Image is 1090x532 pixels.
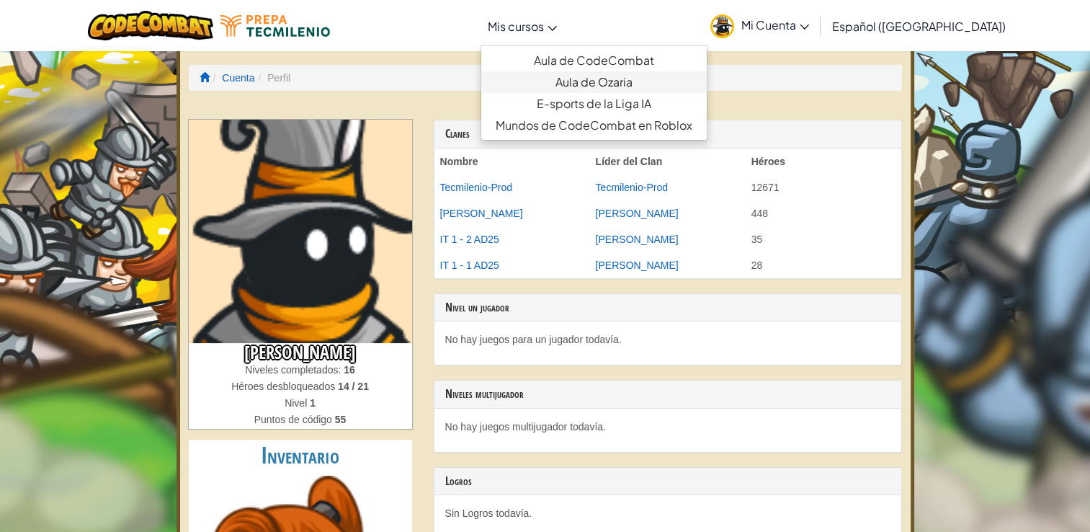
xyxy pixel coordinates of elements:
[254,414,335,425] span: Puntos de código
[254,71,290,85] li: Perfil
[710,14,734,38] img: avatar
[481,6,564,45] a: Mis cursos
[481,115,707,136] a: Mundos de CodeCombat en Roblox
[445,506,890,520] p: Sin Logros todavía.
[440,260,499,271] a: IT 1 - 1 AD25
[445,128,890,141] h3: Clanes
[481,93,707,115] a: E-sports de la Liga IA
[746,148,901,174] th: Héroes
[310,397,316,409] strong: 1
[335,414,347,425] strong: 55
[285,397,310,409] span: Nivel
[445,388,890,401] h3: Niveles multijugador
[445,332,890,347] p: No hay juegos para un jugador todavía.
[488,19,544,34] span: Mis cursos
[222,72,254,84] a: Cuenta
[746,174,901,200] td: 12671
[189,343,412,363] h3: [PERSON_NAME]
[344,364,355,376] strong: 16
[590,148,746,174] th: Líder del Clan
[746,226,901,252] td: 35
[440,182,512,193] a: Tecmilenio-Prod
[596,182,668,193] a: Tecmilenio-Prod
[596,260,679,271] a: [PERSON_NAME]
[703,3,816,48] a: Mi Cuenta
[88,11,214,40] img: CodeCombat logo
[220,15,330,37] img: Tecmilenio logo
[741,17,809,32] span: Mi Cuenta
[481,71,707,93] a: Aula de Ozaria
[440,234,499,245] a: IT 1 - 2 AD25
[338,381,369,392] strong: 14 / 21
[434,148,590,174] th: Nombre
[596,208,679,219] a: [PERSON_NAME]
[445,301,890,314] h3: Nivel un jugador
[445,420,890,434] p: No hay juegos multijugador todavía.
[596,234,679,245] a: [PERSON_NAME]
[440,208,523,219] a: [PERSON_NAME]
[481,50,707,71] a: Aula de CodeCombat
[231,381,338,392] span: Héroes desbloqueados
[245,364,344,376] span: Niveles completados:
[445,475,890,488] h3: Logros
[825,6,1013,45] a: Español ([GEOGRAPHIC_DATA])
[746,252,901,278] td: 28
[832,19,1006,34] span: Español ([GEOGRAPHIC_DATA])
[746,200,901,226] td: 448
[189,440,412,472] h2: Inventario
